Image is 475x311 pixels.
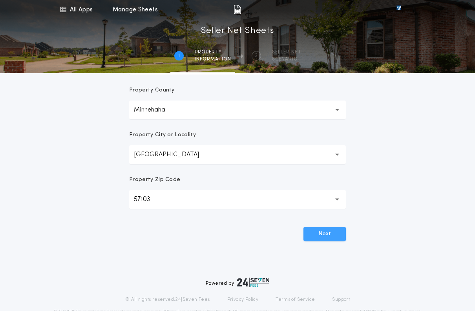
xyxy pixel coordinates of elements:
p: [GEOGRAPHIC_DATA] [134,150,212,159]
span: information [195,56,231,62]
h1: Seller Net Sheets [201,25,274,37]
a: Privacy Policy [227,296,259,303]
h2: 2 [255,53,258,59]
span: SCENARIO [272,56,301,62]
button: Next [303,227,346,241]
span: SELLER NET [272,49,301,55]
p: 57103 [134,195,163,204]
p: Minnehaha [134,105,178,115]
p: © All rights reserved. 24|Seven Fees [125,296,210,303]
button: [GEOGRAPHIC_DATA] [129,145,346,164]
img: vs-icon [382,5,415,13]
a: Support [332,296,350,303]
a: Terms of Service [276,296,315,303]
button: 57103 [129,190,346,209]
p: Property County [129,86,175,94]
span: Property [195,49,231,55]
p: Property City or Locality [129,131,196,139]
h2: 1 [178,53,180,59]
img: logo [237,278,269,287]
p: Property Zip Code [129,176,180,184]
div: Powered by [206,278,269,287]
img: img [234,5,241,14]
button: Minnehaha [129,101,346,119]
